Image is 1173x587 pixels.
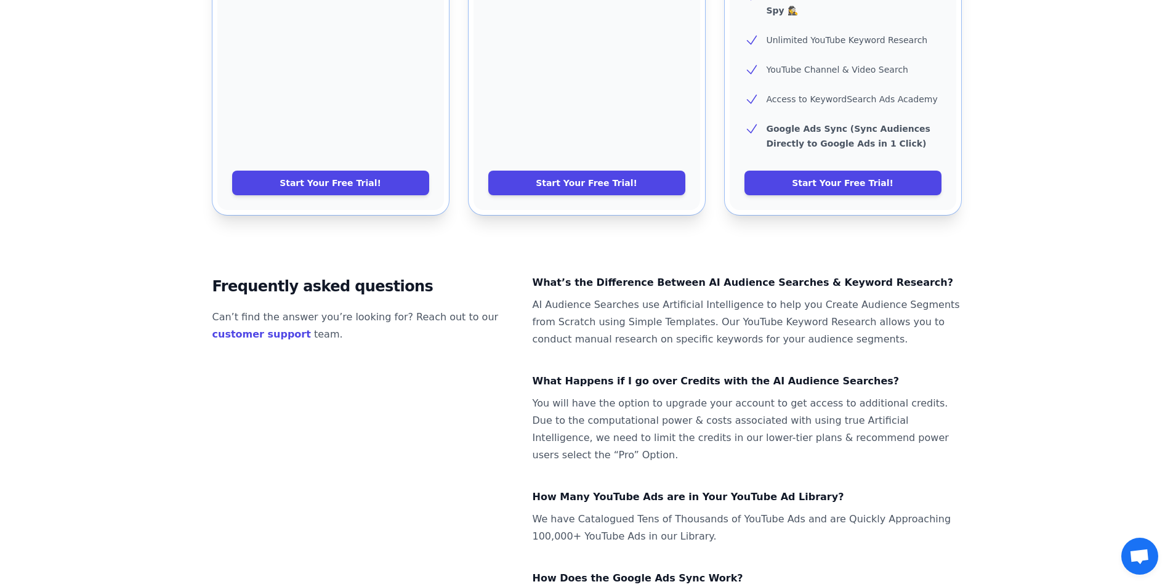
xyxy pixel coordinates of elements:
a: Start Your Free Trial! [744,171,941,195]
dt: What Happens if I go over Credits with the AI Audience Searches? [533,373,961,390]
dt: How Does the Google Ads Sync Work? [533,570,961,587]
h2: Frequently asked questions [212,274,513,299]
span: Unlimited YouTube Keyword Research [767,35,928,45]
dt: What’s the Difference Between AI Audience Searches & Keyword Research? [533,274,961,291]
dd: We have Catalogued Tens of Thousands of YouTube Ads and are Quickly Approaching 100,000+ YouTube ... [533,511,961,545]
dt: How Many YouTube Ads are in Your YouTube Ad Library? [533,488,961,506]
span: Access to KeywordSearch Ads Academy [767,94,938,104]
a: Open chat [1121,538,1158,575]
span: YouTube Channel & Video Search [767,65,908,75]
a: Start Your Free Trial! [488,171,685,195]
p: Can’t find the answer you’re looking for? Reach out to our team. [212,309,513,343]
a: Start Your Free Trial! [232,171,429,195]
dd: You will have the option to upgrade your account to get access to additional credits. Due to the ... [533,395,961,464]
dd: AI Audience Searches use Artificial Intelligence to help you Create Audience Segments from Scratc... [533,296,961,348]
a: customer support [212,328,311,340]
b: Google Ads Sync (Sync Audiences Directly to Google Ads in 1 Click) [767,124,930,148]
